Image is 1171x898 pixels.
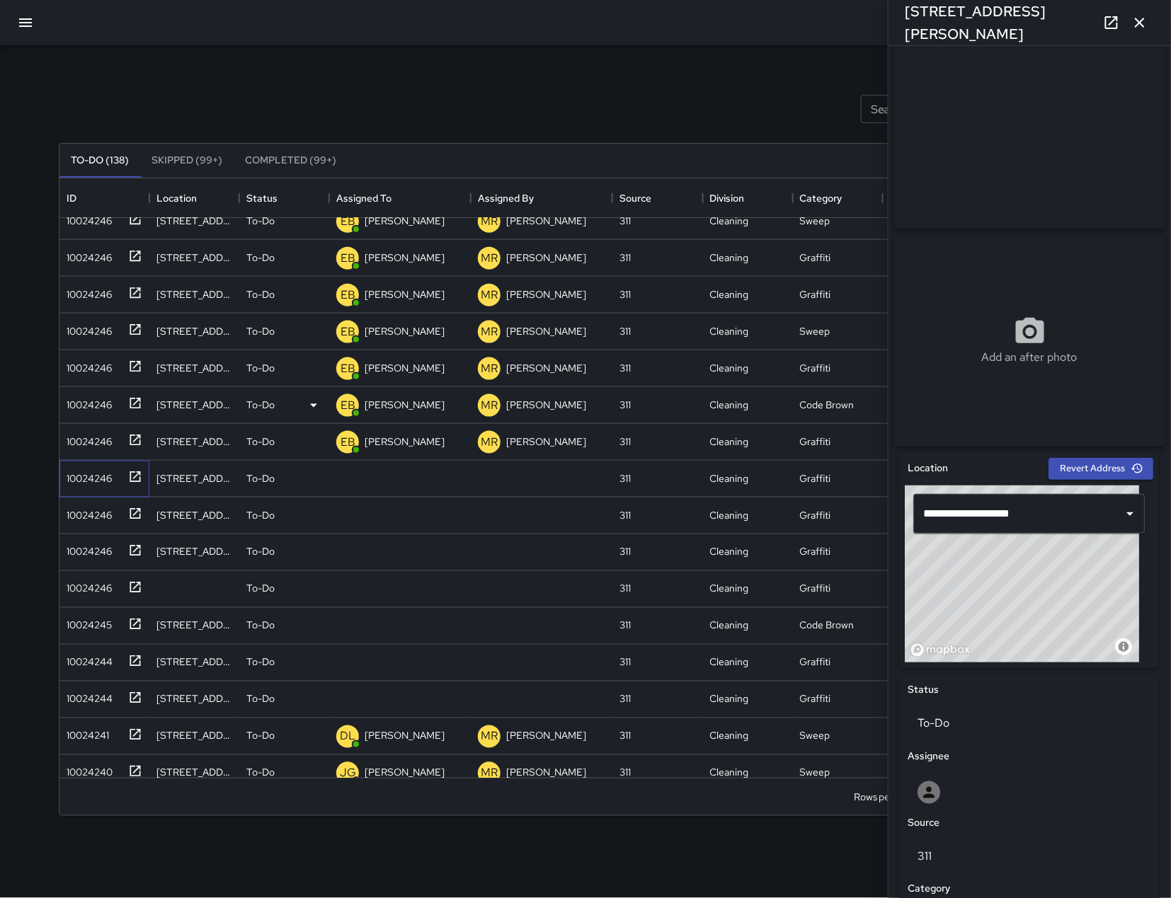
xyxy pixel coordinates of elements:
div: 311 [619,582,631,596]
div: ID [59,178,149,218]
p: Rows per page: [854,790,921,804]
div: 10024245 [61,613,112,633]
p: [PERSON_NAME] [506,214,586,228]
p: To-Do [246,582,275,596]
div: Status [239,178,329,218]
div: ID [67,178,76,218]
div: 786 Minna Street [156,618,232,633]
p: DL [340,728,355,745]
div: Cleaning [710,692,749,706]
div: 10024241 [61,723,109,743]
p: To-Do [246,729,275,743]
p: [PERSON_NAME] [506,766,586,780]
p: [PERSON_NAME] [365,766,445,780]
div: Sweep [800,766,830,780]
div: Cleaning [710,287,749,301]
div: Sweep [800,324,830,338]
div: Graffiti [800,251,831,265]
p: To-Do [246,324,275,338]
div: 311 [619,692,631,706]
button: Completed (99+) [234,144,348,178]
p: To-Do [246,471,275,485]
div: Location [156,178,197,218]
p: EB [341,397,355,414]
div: 10024240 [61,760,113,780]
div: 10024246 [61,502,112,522]
div: 311 [619,545,631,559]
div: 381 11th Street [156,398,232,412]
p: To-Do [246,287,275,301]
div: Code Brown [800,618,855,633]
p: MR [481,765,498,782]
div: 311 [619,729,631,743]
div: 10024246 [61,539,112,559]
p: To-Do [246,766,275,780]
div: 311 [619,251,631,265]
div: 10024246 [61,318,112,338]
div: 10024244 [61,686,113,706]
p: MR [481,287,498,304]
div: 311 [619,508,631,522]
div: 10024246 [61,208,112,228]
div: Graffiti [800,692,831,706]
div: 10024246 [61,282,112,301]
div: Code Brown [800,398,855,412]
p: [PERSON_NAME] [365,251,445,265]
p: To-Do [246,434,275,449]
div: 311 [619,618,631,633]
div: Cleaning [710,655,749,669]
div: Graffiti [800,471,831,485]
p: MR [481,397,498,414]
p: [PERSON_NAME] [365,214,445,228]
div: Cleaning [710,582,749,596]
p: [PERSON_NAME] [365,729,445,743]
div: Assigned To [329,178,471,218]
p: [PERSON_NAME] [506,324,586,338]
p: EB [341,323,355,340]
div: 311 [619,361,631,375]
p: JG [340,765,356,782]
div: Assigned To [336,178,392,218]
p: EB [341,213,355,230]
div: 311 [619,766,631,780]
p: [PERSON_NAME] [506,398,586,412]
div: 311 [619,287,631,301]
div: Cleaning [710,214,749,228]
p: [PERSON_NAME] [506,434,586,449]
p: [PERSON_NAME] [506,361,586,375]
div: Graffiti [800,655,831,669]
p: MR [481,434,498,451]
div: Cleaning [710,361,749,375]
div: Cleaning [710,618,749,633]
p: EB [341,360,355,377]
div: 1498 Harrison Street [156,471,232,485]
div: Cleaning [710,471,749,485]
div: Cleaning [710,324,749,338]
p: [PERSON_NAME] [506,251,586,265]
div: Cleaning [710,545,749,559]
div: 786 Minna Street [156,729,232,743]
div: Cleaning [710,766,749,780]
p: [PERSON_NAME] [365,361,445,375]
div: Graffiti [800,434,831,449]
div: Source [612,178,702,218]
div: Sweep [800,214,830,228]
button: Skipped (99+) [140,144,234,178]
div: Cleaning [710,251,749,265]
div: 359-369 Dore Street [156,766,232,780]
div: 428 11th Street [156,545,232,559]
div: Cleaning [710,434,749,449]
p: To-Do [246,545,275,559]
div: Graffiti [800,361,831,375]
p: MR [481,213,498,230]
div: 60 13th Street [156,692,232,706]
div: 60 13th Street [156,655,232,669]
div: Assigned By [478,178,534,218]
p: To-Do [246,214,275,228]
div: Graffiti [800,582,831,596]
div: 311 [619,398,631,412]
div: 311 [619,324,631,338]
div: Graffiti [800,287,831,301]
div: 1500 Harrison Street [156,508,232,522]
p: To-Do [246,398,275,412]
